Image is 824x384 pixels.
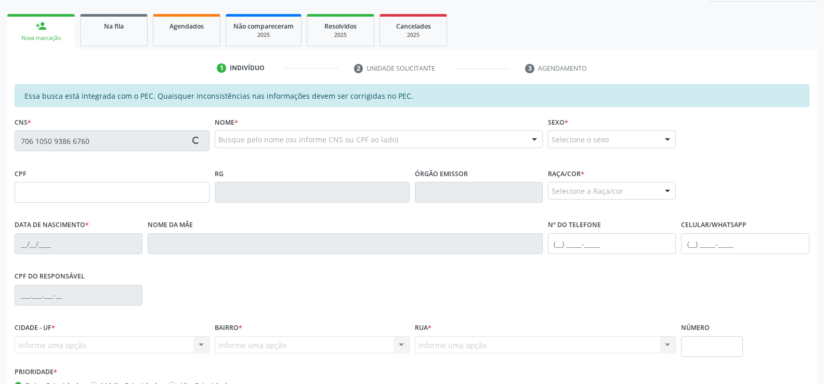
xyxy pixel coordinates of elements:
label: Sexo [548,114,568,130]
span: Busque pelo nome (ou informe CNS ou CPF ao lado) [218,134,398,145]
label: Nome [215,114,238,130]
label: Celular/WhatsApp [681,217,747,233]
label: Raça/cor [548,166,584,182]
label: Número [681,320,710,336]
input: __/__/____ [15,233,142,254]
div: Essa busca está integrada com o PEC. Quaisquer inconsistências nas informações devem ser corrigid... [15,84,809,107]
input: (__) _____-_____ [548,233,676,254]
label: Bairro [215,320,242,336]
label: Órgão emissor [415,166,468,182]
span: Selecione a Raça/cor [552,186,623,196]
div: 2025 [315,31,367,39]
label: Nº do Telefone [548,217,601,233]
label: Cidade - UF [15,320,55,336]
span: Na fila [104,22,124,31]
div: Nova marcação [15,34,68,42]
label: CNS [15,114,31,130]
input: ___.___.___-__ [15,285,142,306]
span: Não compareceram [233,22,294,31]
span: Agendados [169,22,204,31]
div: 1 [217,63,226,73]
div: 2025 [233,31,294,39]
input: (__) _____-_____ [681,233,809,254]
span: Resolvidos [324,22,357,31]
label: CPF do responsável [15,269,85,285]
span: Cancelados [396,22,431,31]
span: Selecione o sexo [552,134,609,145]
div: Indivíduo [230,63,265,73]
div: person_add [35,20,47,32]
div: 2025 [387,31,439,39]
label: Nome da mãe [148,217,193,233]
label: Rua [415,320,431,336]
label: RG [215,166,224,182]
label: Data de nascimento [15,217,89,233]
label: CPF [15,166,27,182]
